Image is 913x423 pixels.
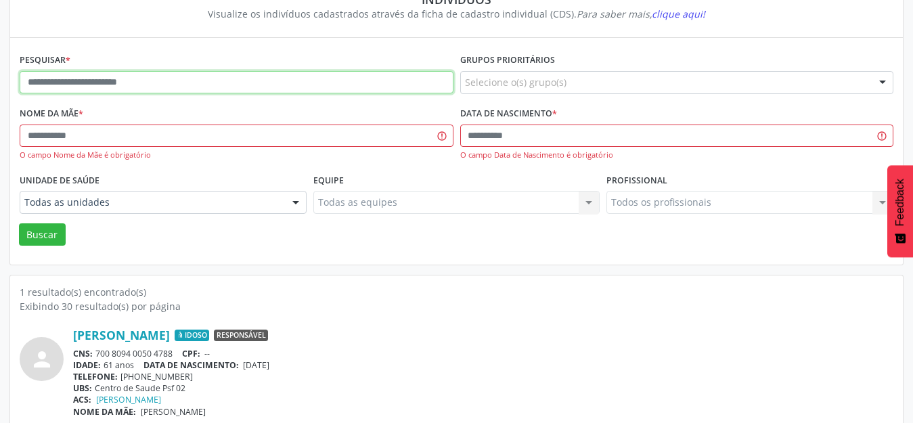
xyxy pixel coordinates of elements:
[20,285,893,299] div: 1 resultado(s) encontrado(s)
[141,406,206,418] span: [PERSON_NAME]
[30,347,54,372] i: person
[73,359,893,371] div: 61 anos
[20,299,893,313] div: Exibindo 30 resultado(s) por página
[20,150,453,161] div: O campo Nome da Mãe é obrigatório
[73,382,893,394] div: Centro de Saude Psf 02
[313,170,344,191] label: Equipe
[175,330,209,342] span: Idoso
[73,406,136,418] span: NOME DA MÃE:
[20,50,70,71] label: Pesquisar
[577,7,705,20] i: Para saber mais,
[606,170,667,191] label: Profissional
[73,371,893,382] div: [PHONE_NUMBER]
[19,223,66,246] button: Buscar
[20,170,99,191] label: Unidade de saúde
[73,328,170,342] a: [PERSON_NAME]
[24,196,279,209] span: Todas as unidades
[460,104,557,125] label: Data de nascimento
[73,348,893,359] div: 700 8094 0050 4788
[887,165,913,257] button: Feedback - Mostrar pesquisa
[73,359,101,371] span: IDADE:
[214,330,268,342] span: Responsável
[73,382,92,394] span: UBS:
[894,179,906,226] span: Feedback
[460,150,894,161] div: O campo Data de Nascimento é obrigatório
[182,348,200,359] span: CPF:
[243,359,269,371] span: [DATE]
[143,359,239,371] span: DATA DE NASCIMENTO:
[96,394,161,405] a: [PERSON_NAME]
[73,348,93,359] span: CNS:
[73,371,118,382] span: TELEFONE:
[73,394,91,405] span: ACS:
[465,75,566,89] span: Selecione o(s) grupo(s)
[204,348,210,359] span: --
[460,50,555,71] label: Grupos prioritários
[652,7,705,20] span: clique aqui!
[29,7,884,21] div: Visualize os indivíduos cadastrados através da ficha de cadastro individual (CDS).
[20,104,83,125] label: Nome da mãe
